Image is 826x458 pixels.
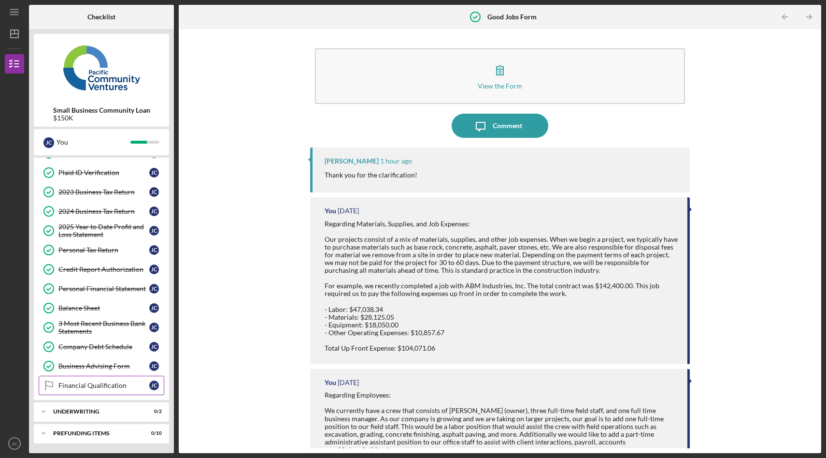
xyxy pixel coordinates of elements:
[325,207,336,215] div: You
[325,170,417,180] p: Thank you for the clarification!
[149,207,159,216] div: J C
[325,391,678,454] div: Regarding Employees: We currently have a crew that consists of [PERSON_NAME] (owner), three full-...
[58,188,149,196] div: 2023 Business Tax Return
[315,48,685,104] button: View the Form
[39,298,164,318] a: Balance SheetJC
[149,342,159,352] div: J C
[149,265,159,274] div: J C
[53,409,138,414] div: Underwriting
[452,114,548,138] button: Comment
[325,379,336,386] div: You
[39,279,164,298] a: Personal Financial StatementJC
[487,13,537,21] b: Good Jobs Form
[478,82,522,89] div: View the Form
[58,382,149,389] div: Financial Qualification
[58,266,149,273] div: Credit Report Authorization
[325,220,678,353] div: Regarding Materials, Supplies, and Job Expenses: Our projects consist of a mix of materials, supp...
[39,337,164,356] a: Company Debt ScheduleJC
[58,320,149,335] div: 3 Most Recent Business Bank Statements
[39,163,164,182] a: Plaid ID VerificationJC
[53,106,150,114] b: Small Business Community Loan
[39,356,164,376] a: Business Advising FormJC
[338,379,359,386] time: 2025-09-06 02:27
[149,323,159,332] div: J C
[39,202,164,221] a: 2024 Business Tax ReturnJC
[58,223,149,238] div: 2025 Year to Date Profit and Loss Statement
[325,157,379,165] div: [PERSON_NAME]
[39,260,164,279] a: Credit Report AuthorizationJC
[58,362,149,370] div: Business Advising Form
[58,207,149,215] div: 2024 Business Tax Return
[149,245,159,255] div: J C
[57,134,130,150] div: You
[87,13,115,21] b: Checklist
[144,430,162,436] div: 0 / 10
[58,304,149,312] div: Balance Sheet
[149,187,159,197] div: J C
[149,381,159,390] div: J C
[380,157,412,165] time: 2025-09-08 03:06
[43,137,54,148] div: J C
[5,434,24,453] button: JC
[34,39,169,97] img: Product logo
[39,182,164,202] a: 2023 Business Tax ReturnJC
[58,343,149,351] div: Company Debt Schedule
[58,169,149,177] div: Plaid ID Verification
[39,221,164,240] a: 2025 Year to Date Profit and Loss StatementJC
[39,376,164,395] a: Financial QualificationJC
[39,318,164,337] a: 3 Most Recent Business Bank StatementsJC
[338,207,359,215] time: 2025-09-06 02:41
[53,114,150,122] div: $150K
[144,409,162,414] div: 0 / 2
[493,114,522,138] div: Comment
[58,246,149,254] div: Personal Tax Return
[149,361,159,371] div: J C
[149,284,159,294] div: J C
[53,430,138,436] div: Prefunding Items
[149,168,159,177] div: J C
[12,441,17,446] text: JC
[149,303,159,313] div: J C
[39,240,164,260] a: Personal Tax ReturnJC
[58,285,149,293] div: Personal Financial Statement
[149,226,159,236] div: J C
